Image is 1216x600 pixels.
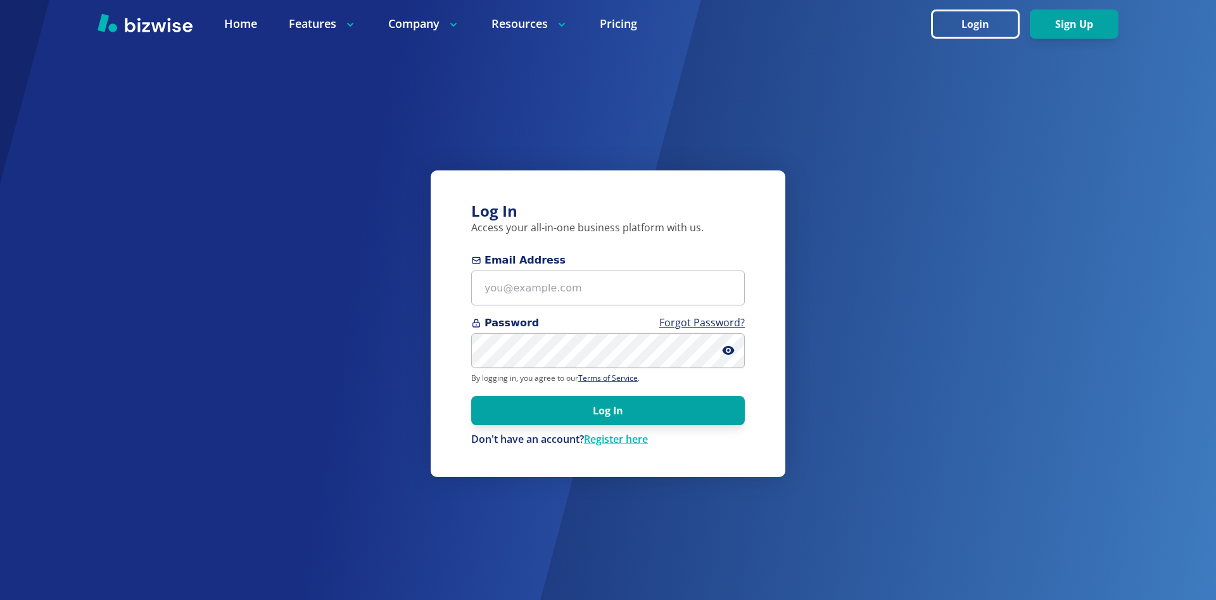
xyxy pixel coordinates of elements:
[98,13,193,32] img: Bizwise Logo
[659,316,745,329] a: Forgot Password?
[471,433,745,447] p: Don't have an account?
[584,432,648,446] a: Register here
[471,373,745,383] p: By logging in, you agree to our .
[471,271,745,305] input: you@example.com
[471,253,745,268] span: Email Address
[931,18,1030,30] a: Login
[289,16,357,32] p: Features
[471,201,745,222] h3: Log In
[471,433,745,447] div: Don't have an account?Register here
[471,221,745,235] p: Access your all-in-one business platform with us.
[1030,10,1118,39] button: Sign Up
[931,10,1020,39] button: Login
[471,316,745,331] span: Password
[471,396,745,425] button: Log In
[600,16,637,32] a: Pricing
[491,16,568,32] p: Resources
[578,373,638,383] a: Terms of Service
[1030,18,1118,30] a: Sign Up
[388,16,460,32] p: Company
[224,16,257,32] a: Home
